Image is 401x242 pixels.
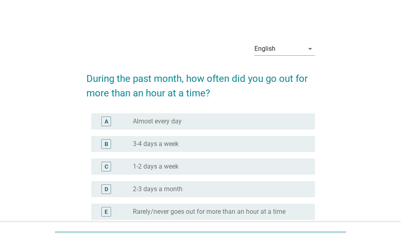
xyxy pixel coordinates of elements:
[105,140,108,148] div: B
[133,208,286,216] label: Rarely/never goes out for more than an hour at a time
[254,45,275,52] div: English
[133,140,178,148] label: 3-4 days a week
[133,117,182,125] label: Almost every day
[305,44,315,54] i: arrow_drop_down
[105,207,108,216] div: E
[105,162,108,171] div: C
[133,163,178,171] label: 1-2 days a week
[133,185,183,193] label: 2-3 days a month
[105,117,108,125] div: A
[105,185,108,193] div: D
[86,63,315,100] h2: During the past month, how often did you go out for more than an hour at a time?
